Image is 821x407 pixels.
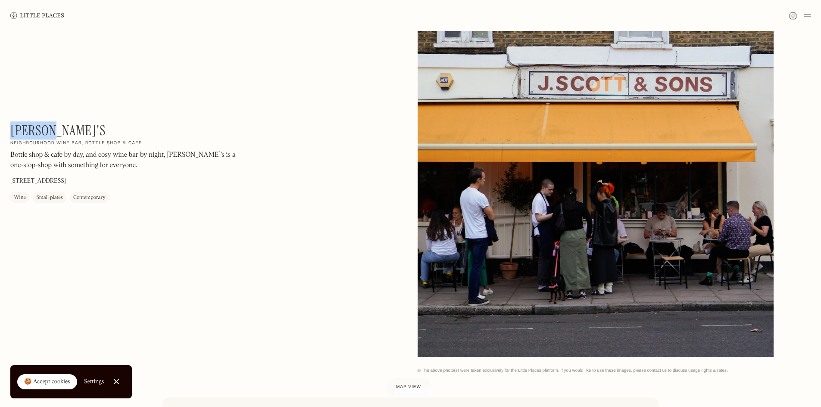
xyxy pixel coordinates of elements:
span: Map view [396,385,421,389]
h1: [PERSON_NAME]'s [10,122,106,139]
div: Settings [84,379,104,385]
p: Bottle shop & cafe by day, and cosy wine bar by night, [PERSON_NAME]'s is a one-stop-shop with so... [10,150,243,171]
h2: Neighbourhood wine bar, bottle shop & cafe [10,140,142,146]
div: 🍪 Accept cookies [24,378,70,386]
a: 🍪 Accept cookies [17,374,77,390]
div: Contemporary [73,193,106,202]
a: Settings [84,372,104,391]
div: © The above photo(s) were taken exclusively for the Little Places platform. If you would like to ... [418,368,811,373]
div: Wine [14,193,26,202]
a: Close Cookie Popup [108,373,125,390]
p: [STREET_ADDRESS] [10,177,66,186]
a: Map view [386,378,431,397]
div: Small plates [36,193,63,202]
